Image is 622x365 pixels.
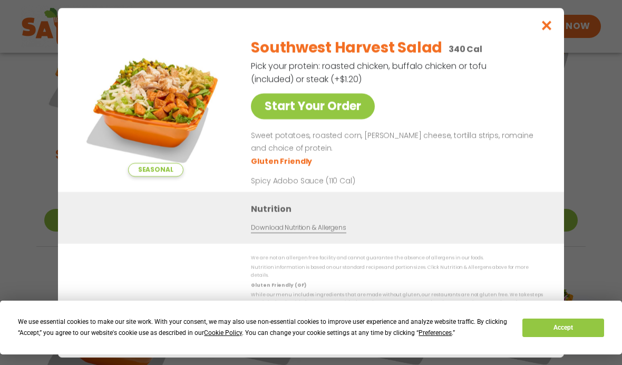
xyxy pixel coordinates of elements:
p: Pick your protein: roasted chicken, buffalo chicken or tofu (included) or steak (+$1.20) [251,60,488,86]
a: Start Your Order [251,93,375,119]
span: Preferences [419,329,452,337]
span: Cookie Policy [204,329,242,337]
div: We use essential cookies to make our site work. With your consent, we may also use non-essential ... [18,316,510,339]
p: Spicy Adobo Sauce (110 Cal) [251,175,446,186]
p: While our menu includes ingredients that are made without gluten, our restaurants are not gluten ... [251,291,543,308]
h3: Nutrition [251,202,548,215]
li: Gluten Friendly [251,156,314,167]
strong: Gluten Friendly (GF) [251,282,306,288]
span: Seasonal [128,163,183,177]
button: Accept [522,319,604,337]
p: We are not an allergen free facility and cannot guarantee the absence of allergens in our foods. [251,254,543,262]
p: Sweet potatoes, roasted corn, [PERSON_NAME] cheese, tortilla strips, romaine and choice of protein. [251,130,539,155]
p: Nutrition information is based on our standard recipes and portion sizes. Click Nutrition & Aller... [251,264,543,280]
a: Download Nutrition & Allergens [251,223,346,233]
h2: Southwest Harvest Salad [251,37,442,59]
img: Featured product photo for Southwest Harvest Salad [82,29,229,177]
button: Close modal [530,8,564,43]
p: 340 Cal [449,43,482,56]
